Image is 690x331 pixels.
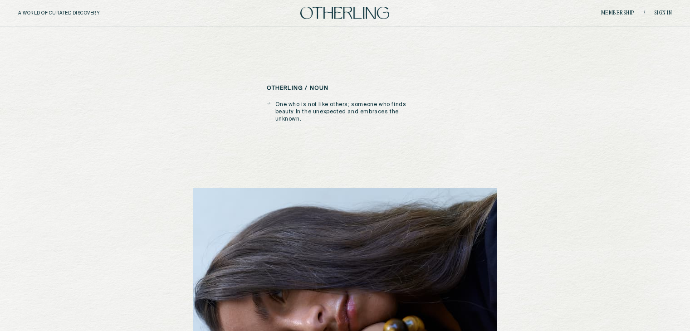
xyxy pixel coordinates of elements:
[644,10,645,16] span: /
[275,101,424,123] p: One who is not like others; someone who finds beauty in the unexpected and embraces the unknown.
[300,7,389,19] img: logo
[267,85,329,92] h5: otherling / noun
[601,10,635,16] a: Membership
[654,10,672,16] a: Sign in
[18,10,140,16] h5: A WORLD OF CURATED DISCOVERY.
